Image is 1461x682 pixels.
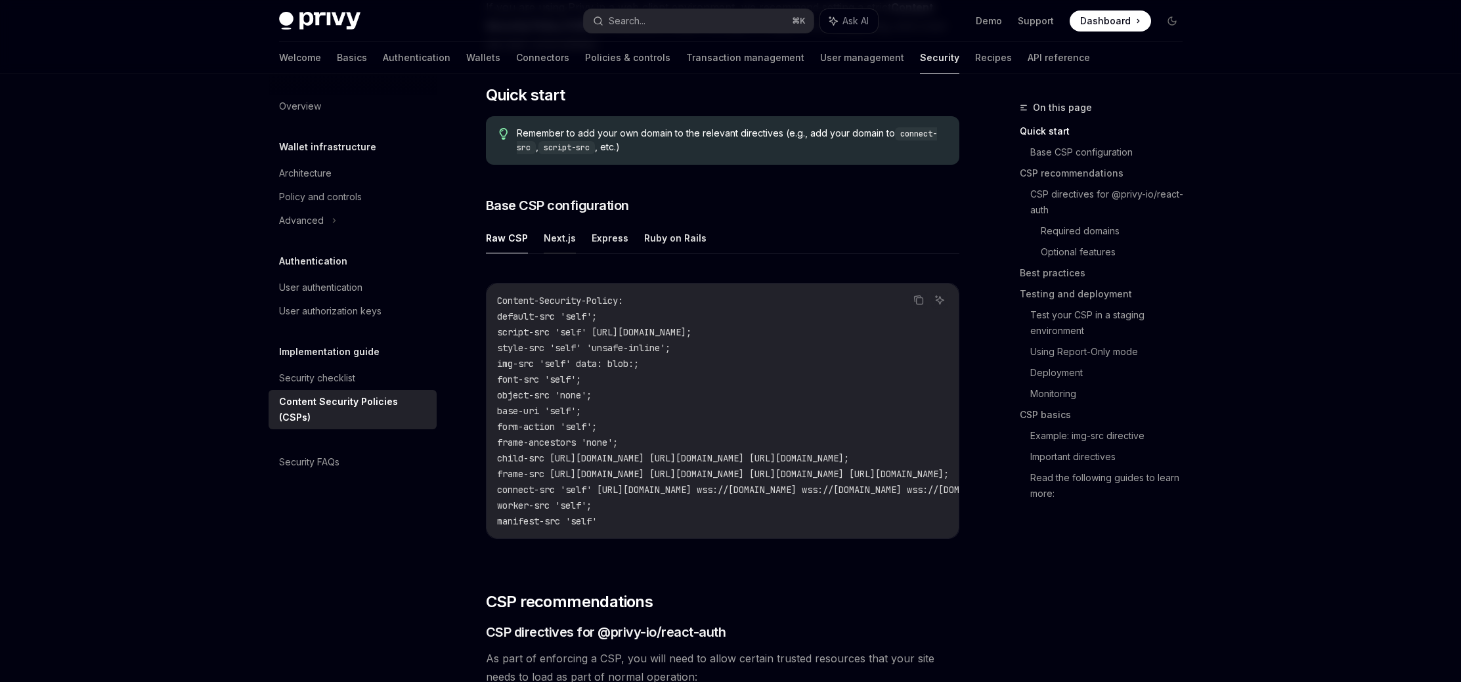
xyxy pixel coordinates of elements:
[486,196,629,215] span: Base CSP configuration
[1030,446,1193,467] a: Important directives
[1020,404,1193,425] a: CSP basics
[269,299,437,323] a: User authorization keys
[1018,14,1054,28] a: Support
[269,450,437,474] a: Security FAQs
[486,591,653,612] span: CSP recommendations
[1020,284,1193,305] a: Testing and deployment
[269,185,437,209] a: Policy and controls
[920,42,959,74] a: Security
[486,223,528,253] button: Raw CSP
[1162,11,1183,32] button: Toggle dark mode
[516,42,569,74] a: Connectors
[544,223,576,253] button: Next.js
[279,98,321,114] div: Overview
[279,213,324,228] div: Advanced
[497,515,597,527] span: manifest-src 'self'
[497,295,623,307] span: Content-Security-Policy:
[499,128,508,140] svg: Tip
[497,358,639,370] span: img-src 'self' data: blob:;
[279,42,321,74] a: Welcome
[1041,242,1193,263] a: Optional features
[1030,362,1193,383] a: Deployment
[279,303,382,319] div: User authorization keys
[792,16,806,26] span: ⌘ K
[1020,121,1193,142] a: Quick start
[609,13,645,29] div: Search...
[269,161,437,185] a: Architecture
[1030,467,1193,504] a: Read the following guides to learn more:
[279,370,355,386] div: Security checklist
[538,141,595,154] code: script-src
[976,14,1002,28] a: Demo
[686,42,804,74] a: Transaction management
[584,9,814,33] button: Search...⌘K
[497,389,592,401] span: object-src 'none';
[820,9,878,33] button: Ask AI
[466,42,500,74] a: Wallets
[1028,42,1090,74] a: API reference
[931,291,948,309] button: Ask AI
[337,42,367,74] a: Basics
[1020,263,1193,284] a: Best practices
[279,139,376,155] h5: Wallet infrastructure
[975,42,1012,74] a: Recipes
[592,223,628,253] button: Express
[269,276,437,299] a: User authentication
[497,468,949,480] span: frame-src [URL][DOMAIN_NAME] [URL][DOMAIN_NAME] [URL][DOMAIN_NAME] [URL][DOMAIN_NAME];
[497,310,597,322] span: default-src 'self';
[497,421,597,433] span: form-action 'self';
[279,344,380,360] h5: Implementation guide
[517,127,937,154] code: connect-src
[497,326,691,338] span: script-src 'self' [URL][DOMAIN_NAME];
[486,623,726,641] span: CSP directives for @privy-io/react-auth
[820,42,904,74] a: User management
[497,405,581,417] span: base-uri 'self';
[497,500,592,511] span: worker-src 'self';
[279,280,362,295] div: User authentication
[517,127,946,154] span: Remember to add your own domain to the relevant directives (e.g., add your domain to , , etc.)
[1033,100,1092,116] span: On this page
[279,189,362,205] div: Policy and controls
[1030,425,1193,446] a: Example: img-src directive
[279,12,360,30] img: dark logo
[497,373,581,385] span: font-src 'self';
[910,291,927,309] button: Copy the contents from the code block
[269,390,437,429] a: Content Security Policies (CSPs)
[497,484,1238,496] span: connect-src 'self' [URL][DOMAIN_NAME] wss://[DOMAIN_NAME] wss://[DOMAIN_NAME] wss://[DOMAIN_NAME]...
[383,42,450,74] a: Authentication
[279,253,347,269] h5: Authentication
[269,366,437,390] a: Security checklist
[842,14,869,28] span: Ask AI
[1030,305,1193,341] a: Test your CSP in a staging environment
[269,95,437,118] a: Overview
[1030,184,1193,221] a: CSP directives for @privy-io/react-auth
[279,454,339,470] div: Security FAQs
[497,342,670,354] span: style-src 'self' 'unsafe-inline';
[1041,221,1193,242] a: Required domains
[486,85,565,106] span: Quick start
[1030,383,1193,404] a: Monitoring
[1020,163,1193,184] a: CSP recommendations
[1030,341,1193,362] a: Using Report-Only mode
[279,165,332,181] div: Architecture
[585,42,670,74] a: Policies & controls
[644,223,707,253] button: Ruby on Rails
[279,394,429,425] div: Content Security Policies (CSPs)
[497,452,849,464] span: child-src [URL][DOMAIN_NAME] [URL][DOMAIN_NAME] [URL][DOMAIN_NAME];
[1030,142,1193,163] a: Base CSP configuration
[1070,11,1151,32] a: Dashboard
[497,437,618,448] span: frame-ancestors 'none';
[1080,14,1131,28] span: Dashboard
